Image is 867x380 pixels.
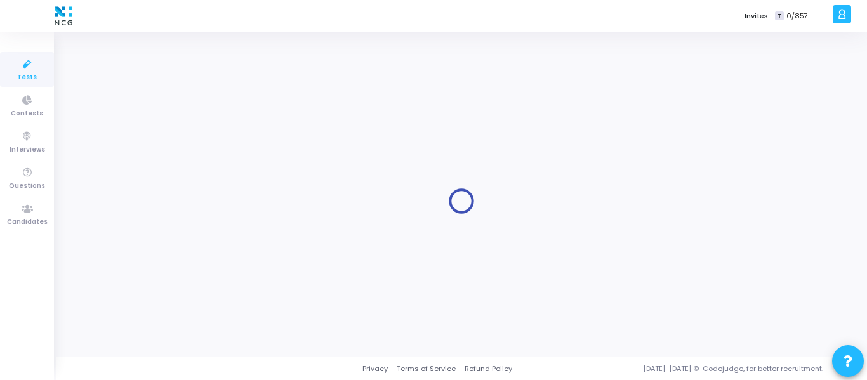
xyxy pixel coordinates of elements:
[10,145,45,155] span: Interviews
[7,217,48,228] span: Candidates
[17,72,37,83] span: Tests
[465,364,512,374] a: Refund Policy
[786,11,808,22] span: 0/857
[9,181,45,192] span: Questions
[362,364,388,374] a: Privacy
[11,108,43,119] span: Contests
[512,364,851,374] div: [DATE]-[DATE] © Codejudge, for better recruitment.
[775,11,783,21] span: T
[51,3,76,29] img: logo
[745,11,770,22] label: Invites:
[397,364,456,374] a: Terms of Service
